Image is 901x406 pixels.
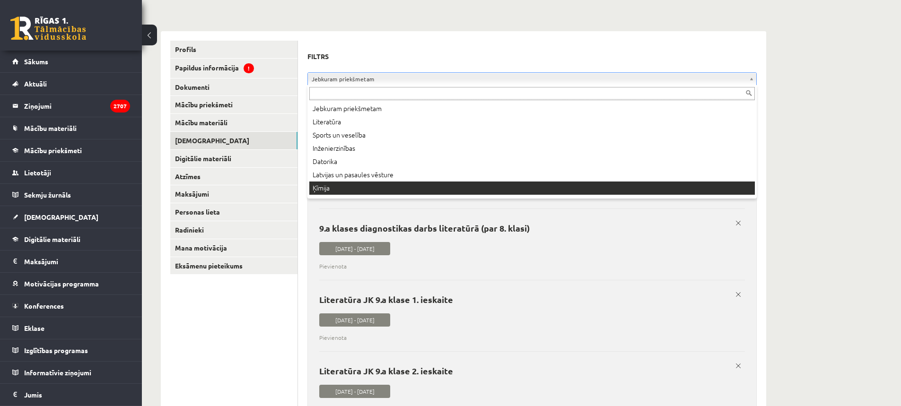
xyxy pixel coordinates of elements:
div: Jebkuram priekšmetam [309,102,755,115]
div: Latvijas un pasaules vēsture [309,168,755,181]
div: Datorika [309,155,755,168]
div: Fizika [309,195,755,208]
div: Ķīmija [309,181,755,195]
div: Inženierzinības [309,142,755,155]
div: Literatūra [309,115,755,129]
div: Sports un veselība [309,129,755,142]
